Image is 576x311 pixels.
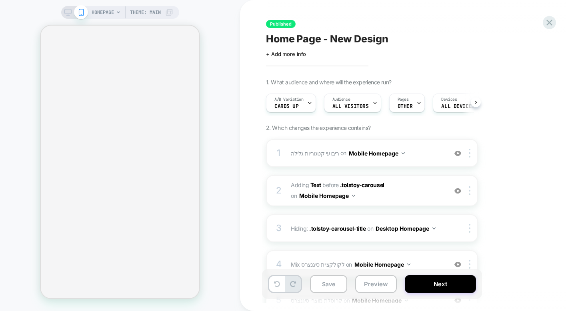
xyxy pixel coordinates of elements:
[291,181,321,188] span: Adding
[398,97,409,102] span: Pages
[266,33,388,45] span: Home Page - New Design
[398,104,413,109] span: OTHER
[346,259,352,269] span: on
[332,104,369,109] span: All Visitors
[441,104,474,109] span: ALL DEVICES
[274,97,304,102] span: A/B Variation
[355,275,397,293] button: Preview
[367,223,373,233] span: on
[309,225,366,232] span: .tolstoy-carousel-title
[354,259,410,270] button: Mobile Homepage
[310,181,321,188] b: Text
[266,124,370,131] span: 2. Which changes the experience contains?
[469,224,470,233] img: close
[275,220,283,236] div: 3
[275,256,283,272] div: 4
[291,191,297,201] span: on
[402,152,405,154] img: down arrow
[92,6,114,19] span: HOMEPAGE
[299,190,355,201] button: Mobile Homepage
[332,97,350,102] span: Audience
[469,149,470,157] img: close
[266,20,296,28] span: Published
[291,261,344,268] span: Mix לקולקציית סיגנצרס
[469,260,470,269] img: close
[407,263,410,265] img: down arrow
[349,148,405,159] button: Mobile Homepage
[469,186,470,195] img: close
[340,148,346,158] span: on
[266,79,391,86] span: 1. What audience and where will the experience run?
[441,97,457,102] span: Devices
[275,183,283,199] div: 2
[352,195,355,197] img: down arrow
[291,223,443,234] span: Hiding :
[274,104,299,109] span: Cards up
[266,51,306,57] span: + Add more info
[275,145,283,161] div: 1
[432,227,436,229] img: down arrow
[130,6,161,19] span: Theme: MAIN
[454,150,461,157] img: crossed eye
[310,275,347,293] button: Save
[405,275,476,293] button: Next
[454,187,461,194] img: crossed eye
[291,150,339,156] span: ריבועי קטגוריות גלילה
[322,181,338,188] span: BEFORE
[376,223,436,234] button: Desktop Homepage
[340,181,384,188] span: .tolstoy-carousel
[454,261,461,268] img: crossed eye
